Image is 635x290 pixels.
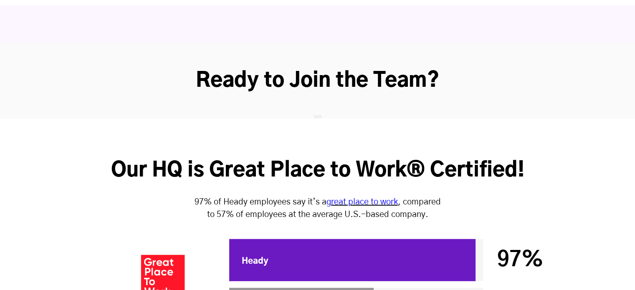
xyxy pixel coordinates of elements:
span: 97% [497,250,544,270]
img: ajax-loader.gif [314,114,321,119]
strong: Ready to Join the Team? [196,71,439,91]
a: great place to work [326,198,398,206]
div: Heady [242,256,268,267]
p: 97% of Heady employees say it’s a , compared to 57% of employees at the average U.S.-based company. [192,196,443,221]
